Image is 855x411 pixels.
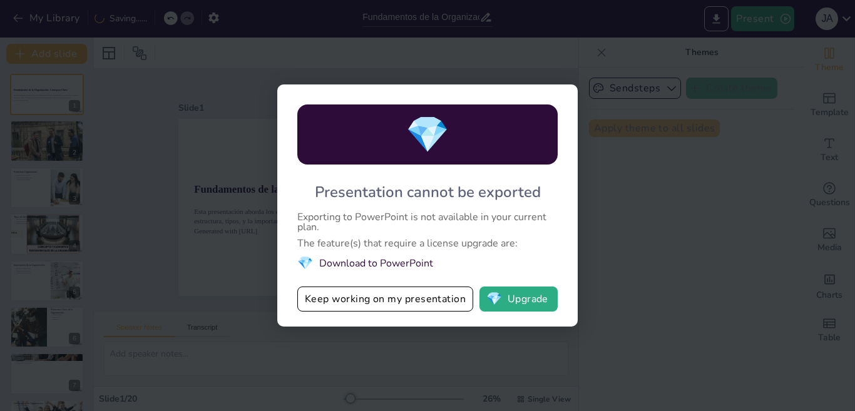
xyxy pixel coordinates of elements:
span: diamond [406,111,449,159]
div: Presentation cannot be exported [315,182,541,202]
li: Download to PowerPoint [297,255,558,271]
div: Exporting to PowerPoint is not available in your current plan. [297,212,558,232]
span: diamond [486,293,502,305]
button: diamondUpgrade [479,287,558,312]
span: diamond [297,255,313,271]
button: Keep working on my presentation [297,287,473,312]
div: The feature(s) that require a license upgrade are: [297,238,558,248]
